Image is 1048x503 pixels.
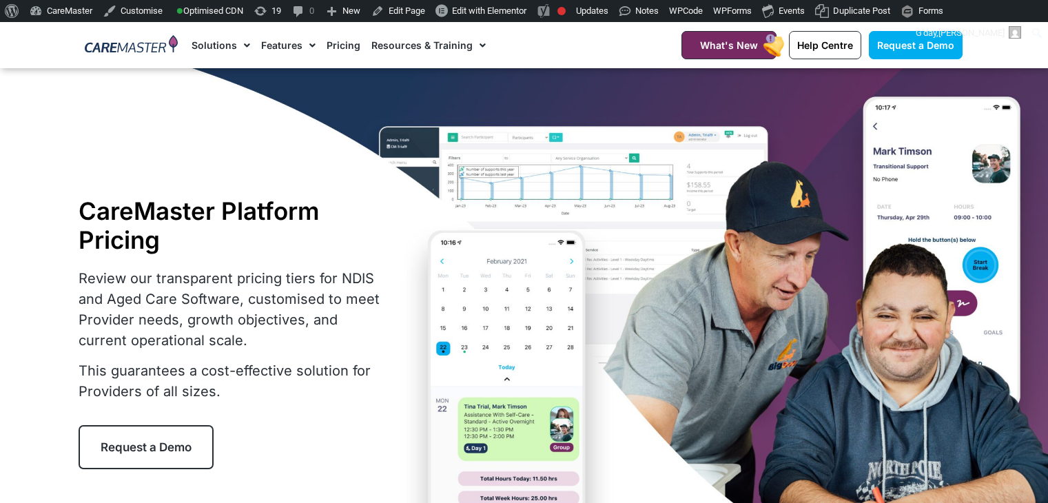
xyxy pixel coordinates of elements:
[192,22,250,68] a: Solutions
[371,22,486,68] a: Resources & Training
[938,28,1005,38] span: [PERSON_NAME]
[877,39,954,51] span: Request a Demo
[911,22,1027,44] a: G'day,
[452,6,526,16] span: Edit with Elementor
[869,31,963,59] a: Request a Demo
[192,22,648,68] nav: Menu
[789,31,861,59] a: Help Centre
[261,22,316,68] a: Features
[85,35,178,56] img: CareMaster Logo
[700,39,758,51] span: What's New
[79,196,389,254] h1: CareMaster Platform Pricing
[797,39,853,51] span: Help Centre
[79,360,389,402] p: This guarantees a cost-effective solution for Providers of all sizes.
[681,31,777,59] a: What's New
[101,440,192,454] span: Request a Demo
[327,22,360,68] a: Pricing
[79,425,214,469] a: Request a Demo
[557,7,566,15] div: Focus keyphrase not set
[79,268,389,351] p: Review our transparent pricing tiers for NDIS and Aged Care Software, customised to meet Provider...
